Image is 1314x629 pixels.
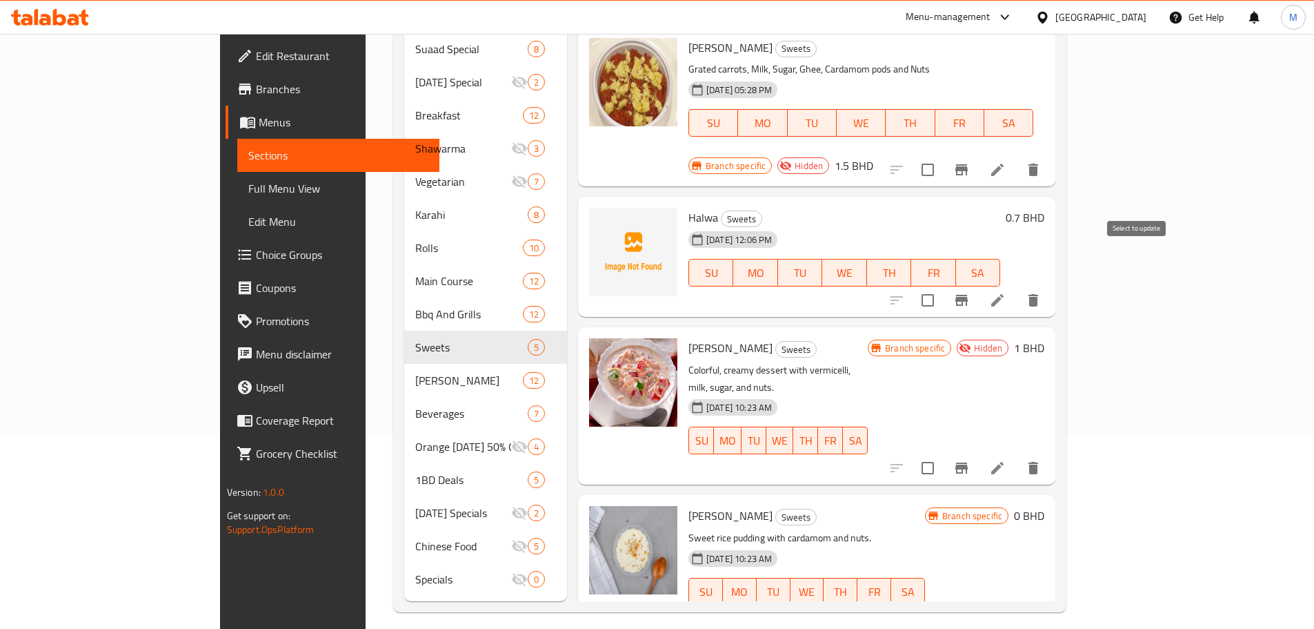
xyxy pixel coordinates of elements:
div: [DATE] Special2 [404,66,567,99]
div: Vegetarian7 [404,165,567,198]
button: Branch-specific-item [945,153,978,186]
h6: 1 BHD [1014,338,1044,358]
img: Gajar Halwa [589,38,677,126]
span: Edit Restaurant [256,48,428,64]
span: Beverages [415,405,528,422]
span: 4 [528,441,544,454]
button: MO [714,427,741,454]
button: MO [738,109,787,137]
span: FR [941,113,979,133]
span: 1BD Deals [415,472,528,488]
div: [GEOGRAPHIC_DATA] [1055,10,1146,25]
svg: Inactive section [511,505,528,521]
span: MO [739,263,772,283]
div: Bbq And Grills [415,306,523,322]
span: [DATE] 12:06 PM [701,233,777,246]
span: [DATE] 10:23 AM [701,552,777,565]
div: items [528,41,545,57]
span: MO [744,113,782,133]
span: WE [772,431,788,451]
a: Coupons [226,271,439,304]
div: Karahi8 [404,198,567,231]
span: [PERSON_NAME] [688,37,773,58]
div: Chinese Food [415,538,511,554]
svg: Inactive section [511,140,528,157]
span: Coverage Report [256,412,428,429]
span: [PERSON_NAME] [688,338,773,358]
img: Deghi Kheer [589,506,677,594]
span: Orange [DATE] 50% Off [415,438,511,455]
span: 10 [524,242,544,255]
span: Grocery Checklist [256,445,428,462]
div: Sweets [721,211,762,227]
a: Coverage Report [226,404,439,437]
span: Select to update [913,454,942,483]
div: items [523,306,545,322]
div: Suaad Special [415,41,528,57]
a: Sections [237,139,439,172]
span: FR [824,431,837,451]
p: Colorful, creamy dessert with vermicelli, milk, sugar, and nuts. [688,362,868,396]
div: Sweets5 [404,331,567,364]
span: Sweets [415,339,528,356]
span: Coupons [256,280,428,296]
div: Main Course12 [404,264,567,298]
div: Shawarma [415,140,511,157]
span: 0 [528,573,544,586]
span: MO [719,431,736,451]
div: items [528,74,545,90]
div: Orange Friday 50% Off [415,438,511,455]
span: 5 [528,341,544,354]
button: SA [956,259,1000,287]
span: SU [695,582,717,602]
div: items [523,240,545,256]
span: SU [695,431,708,451]
span: Full Menu View [248,180,428,197]
button: SU [688,109,738,137]
div: Shawarma3 [404,132,567,165]
span: Choice Groups [256,246,428,263]
span: 7 [528,175,544,188]
span: SA [897,582,919,602]
button: TH [867,259,911,287]
div: Menu-management [906,9,991,26]
button: WE [766,427,793,454]
span: SU [695,113,733,133]
div: [DATE] Specials2 [404,496,567,530]
button: SA [843,427,868,454]
div: items [528,571,545,588]
span: Branch specific [937,510,1008,523]
div: Chinese Food5 [404,530,567,563]
span: TU [747,431,761,451]
span: 2 [528,507,544,520]
span: Edit Menu [248,213,428,230]
a: Upsell [226,371,439,404]
span: [DATE] Special [415,74,511,90]
button: TH [886,109,935,137]
span: Upsell [256,379,428,396]
span: 7 [528,407,544,420]
svg: Inactive section [511,74,528,90]
a: Menus [226,106,439,139]
span: 12 [524,374,544,387]
button: SA [891,578,925,606]
button: TU [741,427,766,454]
a: Menu disclaimer [226,338,439,371]
a: Edit menu item [989,460,1006,476]
span: 12 [524,308,544,321]
button: Branch-specific-item [945,284,978,317]
span: Menus [259,114,428,130]
span: [PERSON_NAME] [688,505,773,526]
span: FR [917,263,950,283]
h6: 0.7 BHD [1006,208,1044,227]
span: Get support on: [227,507,290,525]
span: Hidden [968,342,1008,355]
button: FR [857,578,891,606]
span: SU [695,263,728,283]
button: SU [688,259,733,287]
span: Branch specific [700,159,771,173]
img: Labe Shiree [589,338,677,427]
button: TH [824,578,857,606]
span: 8 [528,43,544,56]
